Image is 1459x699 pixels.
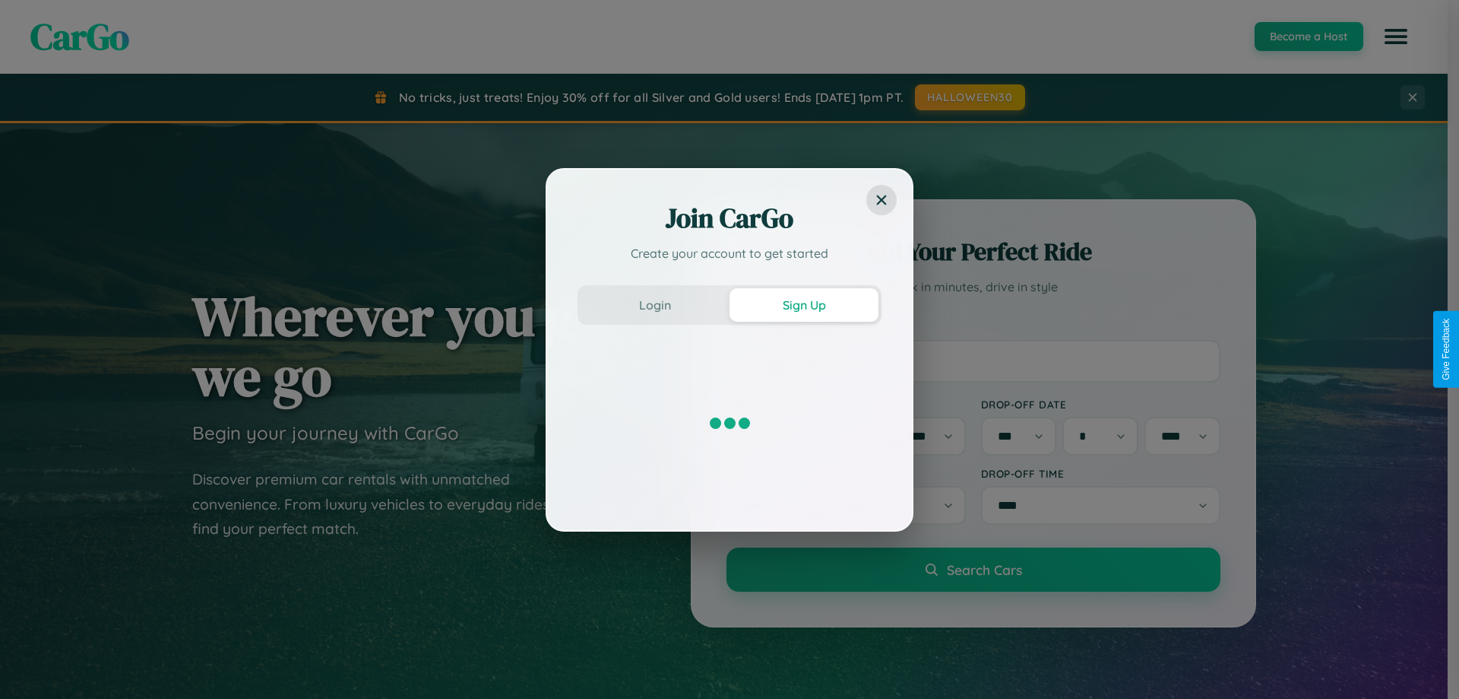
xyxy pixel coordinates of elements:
button: Sign Up [729,288,878,322]
p: Create your account to get started [578,244,881,262]
button: Login [581,288,729,322]
div: Give Feedback [1441,319,1451,380]
h2: Join CarGo [578,200,881,237]
iframe: Intercom live chat [15,647,52,684]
